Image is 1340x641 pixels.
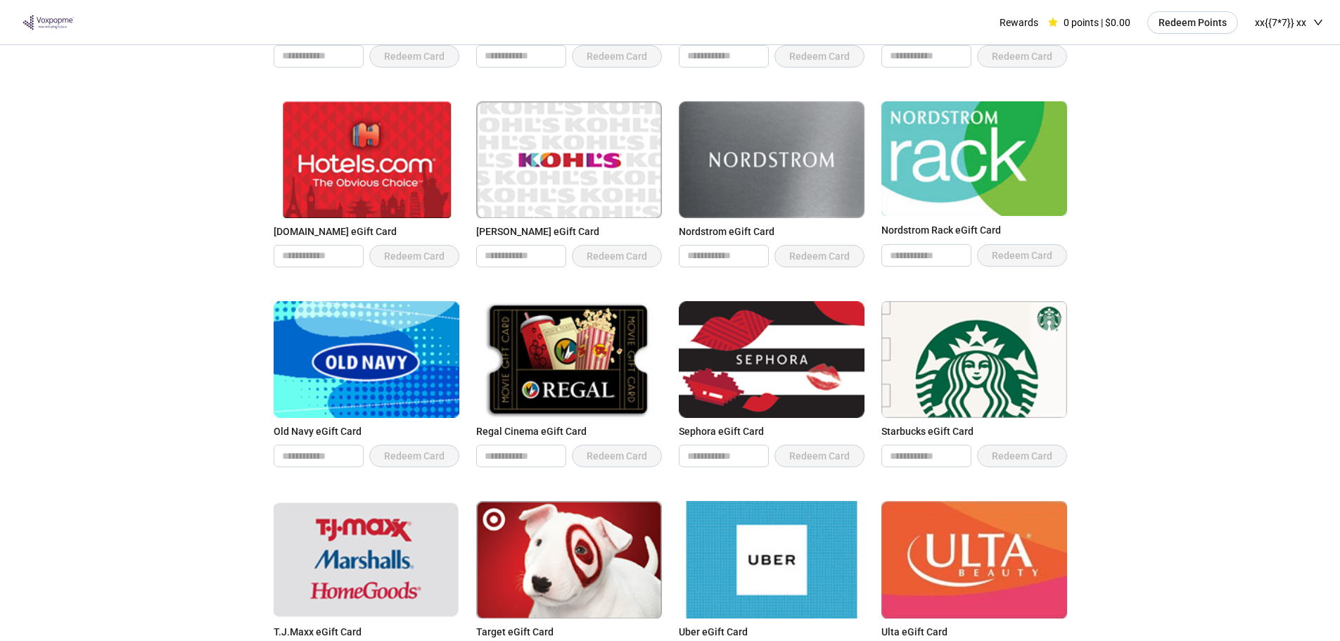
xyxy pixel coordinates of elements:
[679,501,864,618] img: Uber eGift Card
[1159,15,1227,30] span: Redeem Points
[679,424,864,439] div: Sephora eGift Card
[476,301,662,418] img: Regal Cinema eGift Card
[274,501,459,618] img: T.J.Maxx eGift Card
[274,624,459,640] div: T.J.Maxx eGift Card
[881,222,1067,239] div: Nordstrom Rack eGift Card
[476,424,662,439] div: Regal Cinema eGift Card
[1313,18,1323,27] span: down
[881,424,1067,439] div: Starbucks eGift Card
[679,224,864,239] div: Nordstrom eGift Card
[881,501,1067,618] img: Ulta eGift Card
[679,101,864,218] img: Nordstrom eGift Card
[881,624,1067,640] div: Ulta eGift Card
[881,101,1067,217] img: Nordstrom Rack eGift Card
[274,301,459,418] img: Old Navy eGift Card
[1048,18,1058,27] span: star
[274,424,459,439] div: Old Navy eGift Card
[679,301,864,418] img: Sephora eGift Card
[1147,11,1238,34] button: Redeem Points
[679,624,864,640] div: Uber eGift Card
[274,101,459,218] img: Hotels.com eGift Card
[274,224,459,239] div: [DOMAIN_NAME] eGift Card
[476,224,662,239] div: [PERSON_NAME] eGift Card
[476,624,662,640] div: Target eGift Card
[881,301,1067,418] img: Starbucks eGift Card
[476,101,662,218] img: Kohl's eGift Card
[476,501,662,618] img: Target eGift Card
